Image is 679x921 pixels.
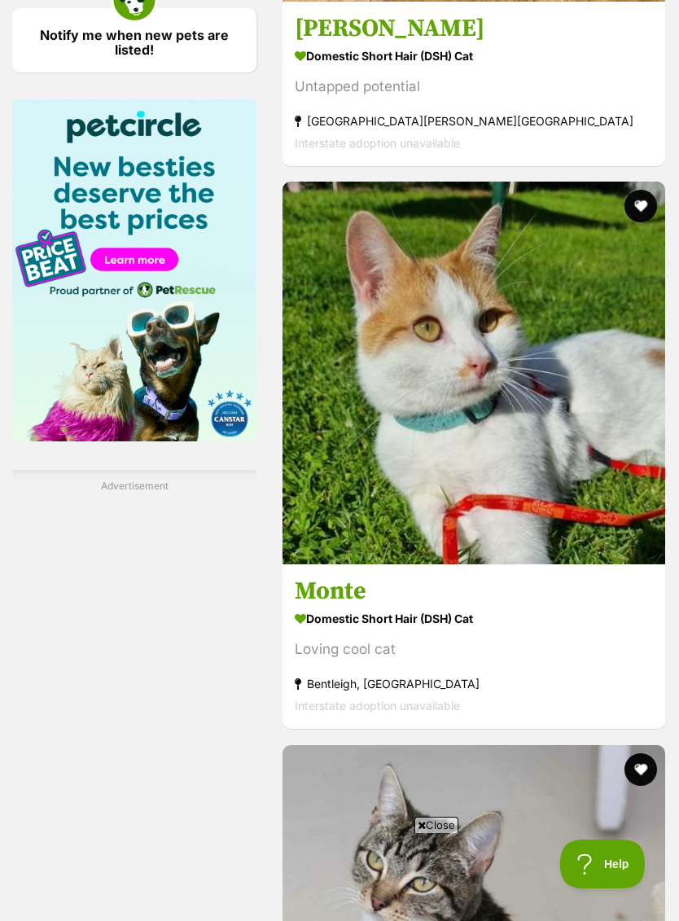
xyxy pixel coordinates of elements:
[283,182,665,564] img: Monte - Domestic Short Hair (DSH) Cat
[12,99,256,441] img: Pet Circle promo banner
[295,639,653,661] div: Loving cool cat
[295,700,460,713] span: Interstate adoption unavailable
[414,817,458,833] span: Close
[295,13,653,44] h3: [PERSON_NAME]
[295,136,460,150] span: Interstate adoption unavailable
[295,110,653,132] strong: [GEOGRAPHIC_DATA][PERSON_NAME][GEOGRAPHIC_DATA]
[295,76,653,98] div: Untapped potential
[560,840,646,888] iframe: Help Scout Beacon - Open
[12,8,256,72] a: Notify me when new pets are listed!
[624,190,657,222] button: favourite
[295,44,653,68] strong: Domestic Short Hair (DSH) Cat
[43,840,636,913] iframe: Advertisement
[295,673,653,695] strong: Bentleigh, [GEOGRAPHIC_DATA]
[295,607,653,631] strong: Domestic Short Hair (DSH) Cat
[283,564,665,730] a: Monte Domestic Short Hair (DSH) Cat Loving cool cat Bentleigh, [GEOGRAPHIC_DATA] Interstate adopt...
[295,577,653,607] h3: Monte
[283,1,665,166] a: [PERSON_NAME] Domestic Short Hair (DSH) Cat Untapped potential [GEOGRAPHIC_DATA][PERSON_NAME][GEO...
[624,753,657,786] button: favourite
